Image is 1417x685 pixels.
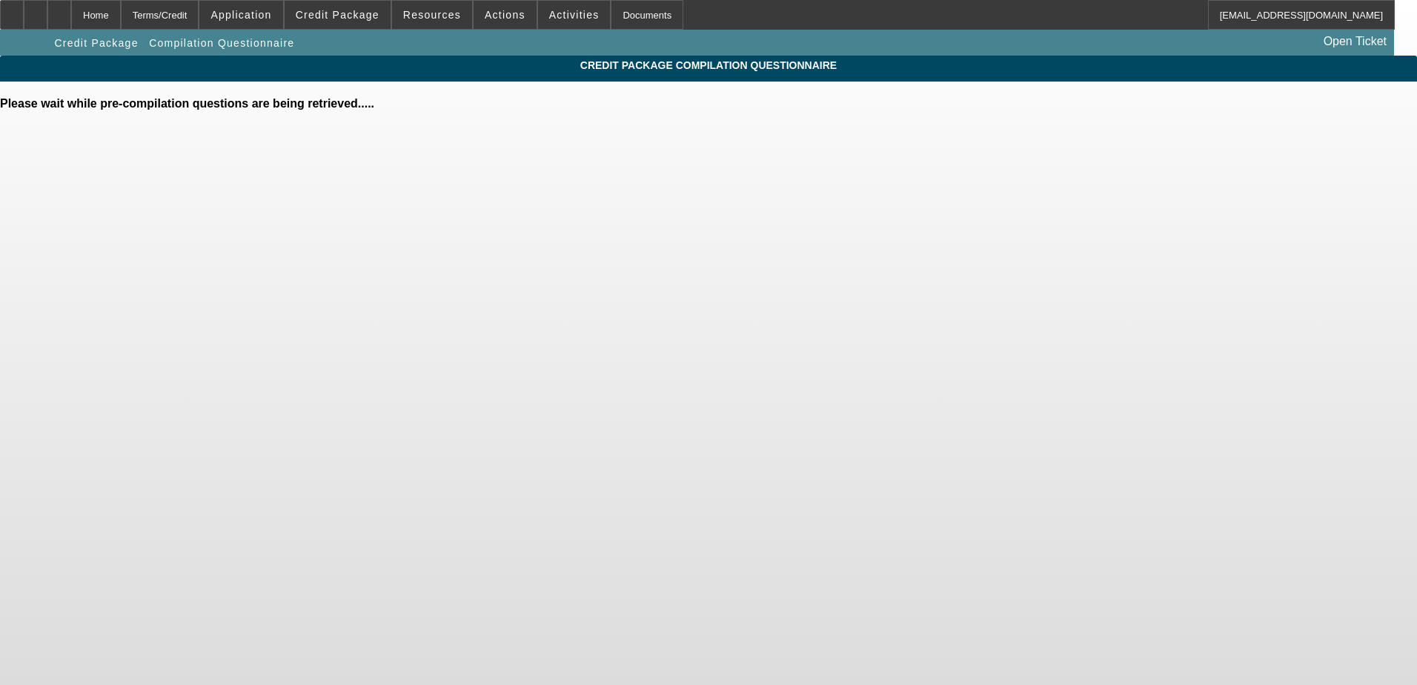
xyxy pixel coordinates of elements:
[145,30,298,56] button: Compilation Questionnaire
[392,1,472,29] button: Resources
[199,1,282,29] button: Application
[403,9,461,21] span: Resources
[485,9,525,21] span: Actions
[11,59,1406,71] span: Credit Package Compilation Questionnaire
[50,30,142,56] button: Credit Package
[296,9,379,21] span: Credit Package
[474,1,537,29] button: Actions
[210,9,271,21] span: Application
[1318,29,1393,54] a: Open Ticket
[285,1,391,29] button: Credit Package
[549,9,600,21] span: Activities
[538,1,611,29] button: Activities
[54,37,138,49] span: Credit Package
[149,37,294,49] span: Compilation Questionnaire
